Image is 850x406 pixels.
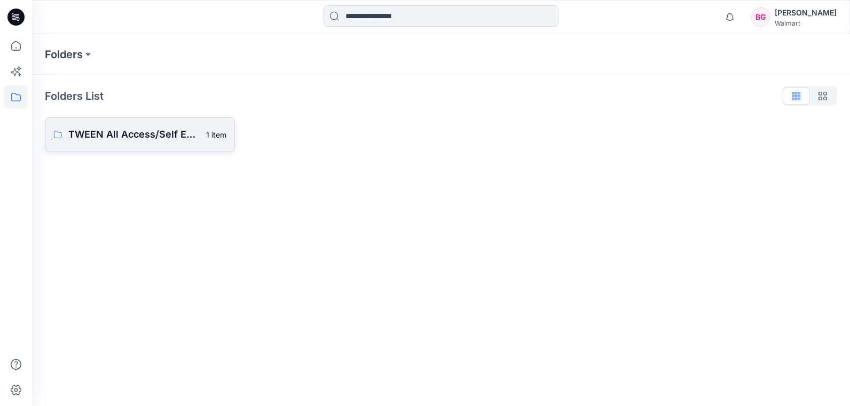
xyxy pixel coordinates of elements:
[45,47,83,62] a: Folders
[68,127,200,142] p: TWEEN All Access/Self Esteem D33 Girls
[775,19,837,27] div: Walmart
[751,7,770,27] div: BG
[206,129,226,140] p: 1 item
[45,117,235,152] a: TWEEN All Access/Self Esteem D33 Girls1 item
[775,6,837,19] div: [PERSON_NAME]
[45,88,104,104] p: Folders List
